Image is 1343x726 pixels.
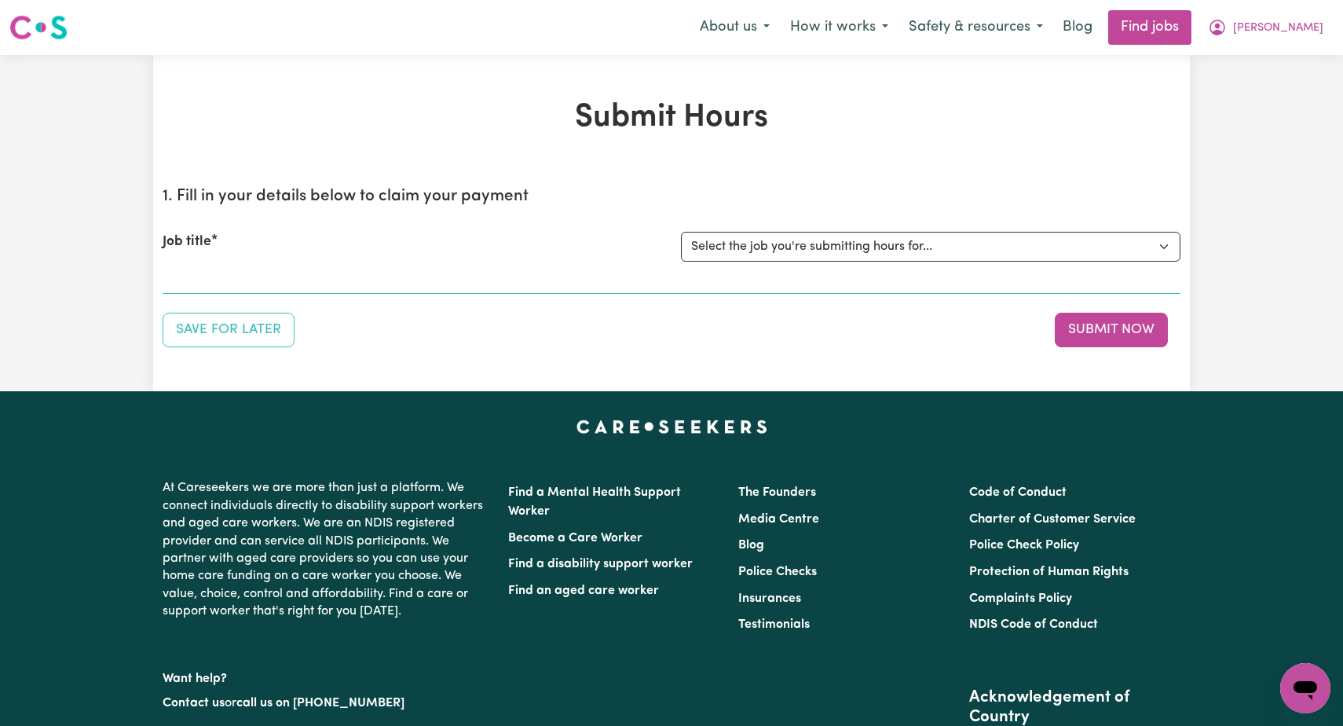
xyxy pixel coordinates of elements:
h1: Submit Hours [163,99,1180,137]
p: or [163,688,489,718]
button: My Account [1198,11,1334,44]
label: Job title [163,232,211,252]
a: Police Check Policy [969,539,1079,552]
a: Complaints Policy [969,592,1072,605]
button: How it works [780,11,898,44]
a: Code of Conduct [969,486,1067,499]
a: Blog [1053,10,1102,45]
span: [PERSON_NAME] [1233,20,1323,37]
a: Testimonials [738,618,810,631]
a: Find jobs [1108,10,1191,45]
a: Find an aged care worker [508,585,659,597]
a: call us on [PHONE_NUMBER] [236,697,404,709]
h2: 1. Fill in your details below to claim your payment [163,187,1180,207]
a: Police Checks [738,566,817,578]
p: At Careseekers we are more than just a platform. We connect individuals directly to disability su... [163,473,489,626]
a: Careseekers logo [9,9,68,46]
a: Contact us [163,697,225,709]
button: Safety & resources [898,11,1053,44]
button: Submit your job report [1055,313,1168,347]
a: Blog [738,539,764,552]
a: Find a Mental Health Support Worker [508,486,681,518]
a: Charter of Customer Service [969,513,1136,526]
a: Protection of Human Rights [969,566,1129,578]
a: Find a disability support worker [508,558,693,570]
img: Careseekers logo [9,13,68,42]
a: The Founders [738,486,816,499]
button: About us [690,11,780,44]
a: NDIS Code of Conduct [969,618,1098,631]
a: Careseekers home page [576,420,767,432]
a: Insurances [738,592,801,605]
a: Media Centre [738,513,819,526]
button: Save your job report [163,313,295,347]
iframe: Button to launch messaging window [1280,663,1330,713]
a: Become a Care Worker [508,532,642,544]
p: Want help? [163,664,489,687]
